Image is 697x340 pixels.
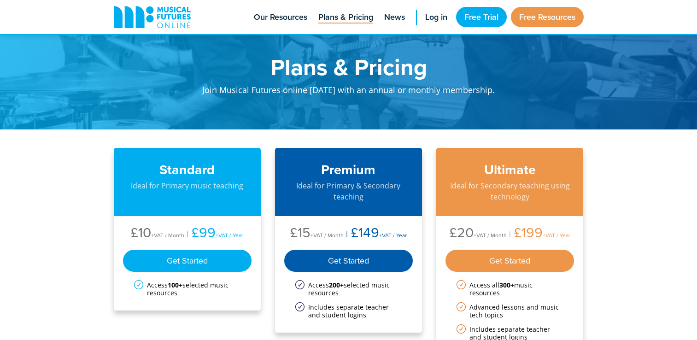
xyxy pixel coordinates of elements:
[445,250,574,272] div: Get Started
[318,11,373,23] span: Plans & Pricing
[290,225,344,242] li: £15
[456,7,507,27] a: Free Trial
[284,250,413,272] div: Get Started
[507,225,570,242] li: £199
[123,250,252,272] div: Get Started
[123,180,252,191] p: Ideal for Primary music teaching
[457,281,563,297] li: Access all music resources
[216,231,243,239] span: +VAT / Year
[134,281,241,297] li: Access selected music resources
[329,281,344,289] strong: 200+
[384,11,405,23] span: News
[169,55,528,78] h1: Plans & Pricing
[474,231,507,239] span: +VAT / Month
[168,281,182,289] strong: 100+
[379,231,407,239] span: +VAT / Year
[184,225,243,242] li: £99
[344,225,407,242] li: £149
[457,303,563,319] li: Advanced lessons and music tech topics
[151,231,184,239] span: +VAT / Month
[450,225,507,242] li: £20
[425,11,447,23] span: Log in
[445,180,574,202] p: Ideal for Secondary teaching using technology
[169,78,528,106] p: Join Musical Futures online [DATE] with an annual or monthly membership.
[499,281,514,289] strong: 300+
[543,231,570,239] span: +VAT / Year
[511,7,584,27] a: Free Resources
[131,225,184,242] li: £10
[295,281,402,297] li: Access selected music resources
[445,162,574,178] h3: Ultimate
[295,303,402,319] li: Includes separate teacher and student logins
[254,11,307,23] span: Our Resources
[123,162,252,178] h3: Standard
[284,162,413,178] h3: Premium
[310,231,344,239] span: +VAT / Month
[284,180,413,202] p: Ideal for Primary & Secondary teaching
